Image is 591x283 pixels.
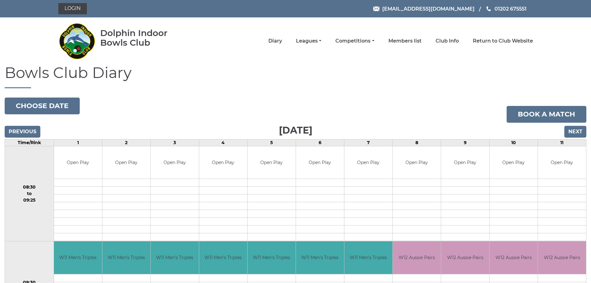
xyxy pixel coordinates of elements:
td: Open Play [54,146,102,179]
td: Open Play [151,146,199,179]
td: W11 Men's Triples [151,241,199,274]
td: Open Play [199,146,247,179]
td: 9 [441,139,489,146]
td: 5 [247,139,296,146]
img: Email [373,7,379,11]
a: Members list [388,38,422,44]
img: Phone us [486,6,491,11]
td: W12 Aussie Pairs [441,241,489,274]
td: 08:30 to 09:25 [5,146,54,241]
td: 6 [296,139,344,146]
button: Choose date [5,98,80,114]
a: Book a match [507,106,586,123]
td: W11 Men's Triples [344,241,392,274]
td: Open Play [393,146,441,179]
td: 3 [150,139,199,146]
a: Club Info [436,38,459,44]
td: Open Play [102,146,150,179]
td: Time/Rink [5,139,54,146]
h1: Bowls Club Diary [5,65,586,88]
td: Open Play [538,146,586,179]
td: W11 Men's Triples [248,241,296,274]
a: Leagues [296,38,321,44]
img: Dolphin Indoor Bowls Club [58,19,96,63]
td: 11 [538,139,586,146]
div: Dolphin Indoor Bowls Club [100,28,187,48]
td: Open Play [441,146,489,179]
input: Previous [5,126,40,138]
td: Open Play [296,146,344,179]
td: Open Play [490,146,538,179]
td: W11 Men's Triples [54,241,102,274]
a: Return to Club Website [473,38,533,44]
a: Login [58,3,87,14]
a: Competitions [335,38,374,44]
td: 1 [54,139,102,146]
input: Next [564,126,586,138]
td: 2 [102,139,150,146]
td: W11 Men's Triples [199,241,247,274]
td: W11 Men's Triples [296,241,344,274]
td: 10 [489,139,538,146]
td: W12 Aussie Pairs [393,241,441,274]
td: 4 [199,139,247,146]
a: Phone us 01202 675551 [486,5,526,13]
td: W12 Aussie Pairs [490,241,538,274]
td: W11 Men's Triples [102,241,150,274]
td: W12 Aussie Pairs [538,241,586,274]
span: [EMAIL_ADDRESS][DOMAIN_NAME] [382,6,475,11]
span: 01202 675551 [495,6,526,11]
td: Open Play [248,146,296,179]
a: Diary [268,38,282,44]
a: Email [EMAIL_ADDRESS][DOMAIN_NAME] [373,5,475,13]
td: 8 [392,139,441,146]
td: Open Play [344,146,392,179]
td: 7 [344,139,392,146]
